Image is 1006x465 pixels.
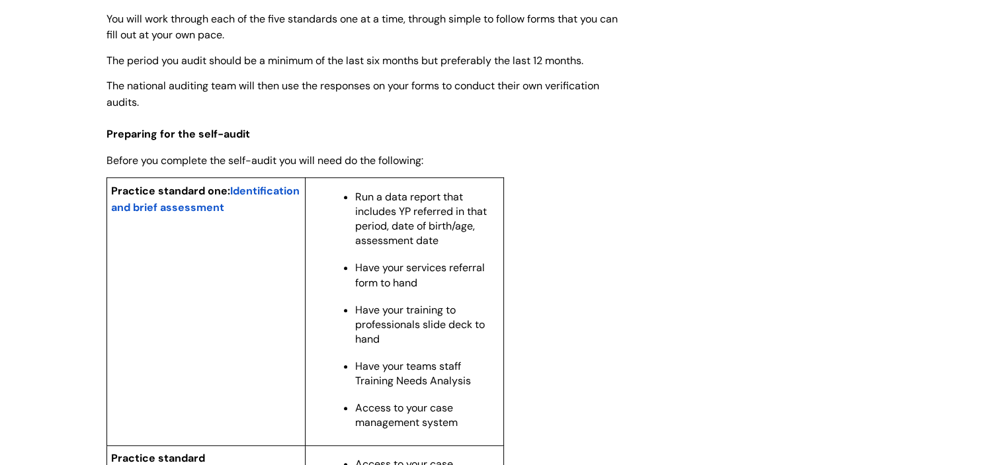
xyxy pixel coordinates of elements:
span: Have your services referral form to hand [355,261,485,289]
span: Run a data report that includes YP referred in that period, date of birth/age, assessment date [355,190,487,247]
span: Have your training to professionals slide deck to hand [355,303,485,346]
span: The national auditing team will then use the responses on your forms to conduct their own verific... [106,79,599,109]
span: Have your teams staff Training Needs Analysis [355,359,471,388]
span: Access to your case management system [355,401,458,429]
span: You will work through each of the five standards one at a time, through simple to follow forms th... [106,12,618,42]
a: Identification and brief assessment [111,183,300,215]
span: Before you complete the self-audit you will need do the following: [106,153,423,167]
span: Identification and brief assessment [111,184,300,214]
span: The period you audit should be a minimum of the last six months but preferably the last 12 months. [106,54,583,67]
span: Preparing for the self-audit [106,127,250,141]
span: Practice standard one: [111,184,230,198]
